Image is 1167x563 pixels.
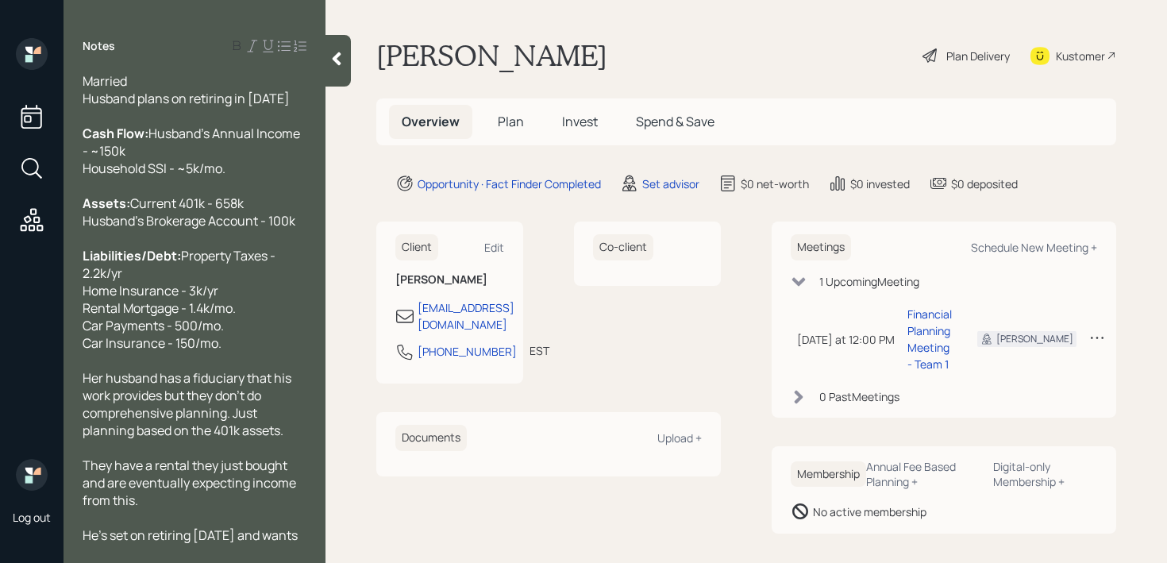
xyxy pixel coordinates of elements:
[402,113,460,130] span: Overview
[83,526,298,544] span: He's set on retiring [DATE] and wants
[813,503,926,520] div: No active membership
[993,459,1097,489] div: Digital-only Membership +
[907,306,952,372] div: Financial Planning Meeting - Team 1
[484,240,504,255] div: Edit
[971,240,1097,255] div: Schedule New Meeting +
[642,175,699,192] div: Set advisor
[83,247,181,264] span: Liabilities/Debt:
[418,343,517,360] div: [PHONE_NUMBER]
[797,331,895,348] div: [DATE] at 12:00 PM
[83,195,130,212] span: Assets:
[850,175,910,192] div: $0 invested
[395,273,504,287] h6: [PERSON_NAME]
[562,113,598,130] span: Invest
[946,48,1010,64] div: Plan Delivery
[741,175,809,192] div: $0 net-worth
[16,459,48,491] img: retirable_logo.png
[866,459,980,489] div: Annual Fee Based Planning +
[791,234,851,260] h6: Meetings
[636,113,714,130] span: Spend & Save
[996,332,1073,346] div: [PERSON_NAME]
[657,430,702,445] div: Upload +
[83,55,290,107] span: 67 Married Husband plans on retiring in [DATE]
[376,38,607,73] h1: [PERSON_NAME]
[83,457,298,509] span: They have a rental they just bought and are eventually expecting income from this.
[83,369,294,439] span: Her husband has a fiduciary that his work provides but they don't do comprehensive planning. Just...
[418,175,601,192] div: Opportunity · Fact Finder Completed
[395,425,467,451] h6: Documents
[13,510,51,525] div: Log out
[1056,48,1105,64] div: Kustomer
[83,125,148,142] span: Cash Flow:
[819,273,919,290] div: 1 Upcoming Meeting
[498,113,524,130] span: Plan
[819,388,899,405] div: 0 Past Meeting s
[395,234,438,260] h6: Client
[530,342,549,359] div: EST
[83,247,278,352] span: Property Taxes - 2.2k/yr Home Insurance - 3k/yr Rental Mortgage - 1.4k/mo. Car Payments - 500/mo....
[83,195,295,229] span: Current 401k - 658k Husband's Brokerage Account - 100k
[951,175,1018,192] div: $0 deposited
[418,299,514,333] div: [EMAIL_ADDRESS][DOMAIN_NAME]
[791,461,866,488] h6: Membership
[83,38,115,54] label: Notes
[83,125,302,177] span: Husband's Annual Income - ~150k Household SSI - ~5k/mo.
[593,234,653,260] h6: Co-client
